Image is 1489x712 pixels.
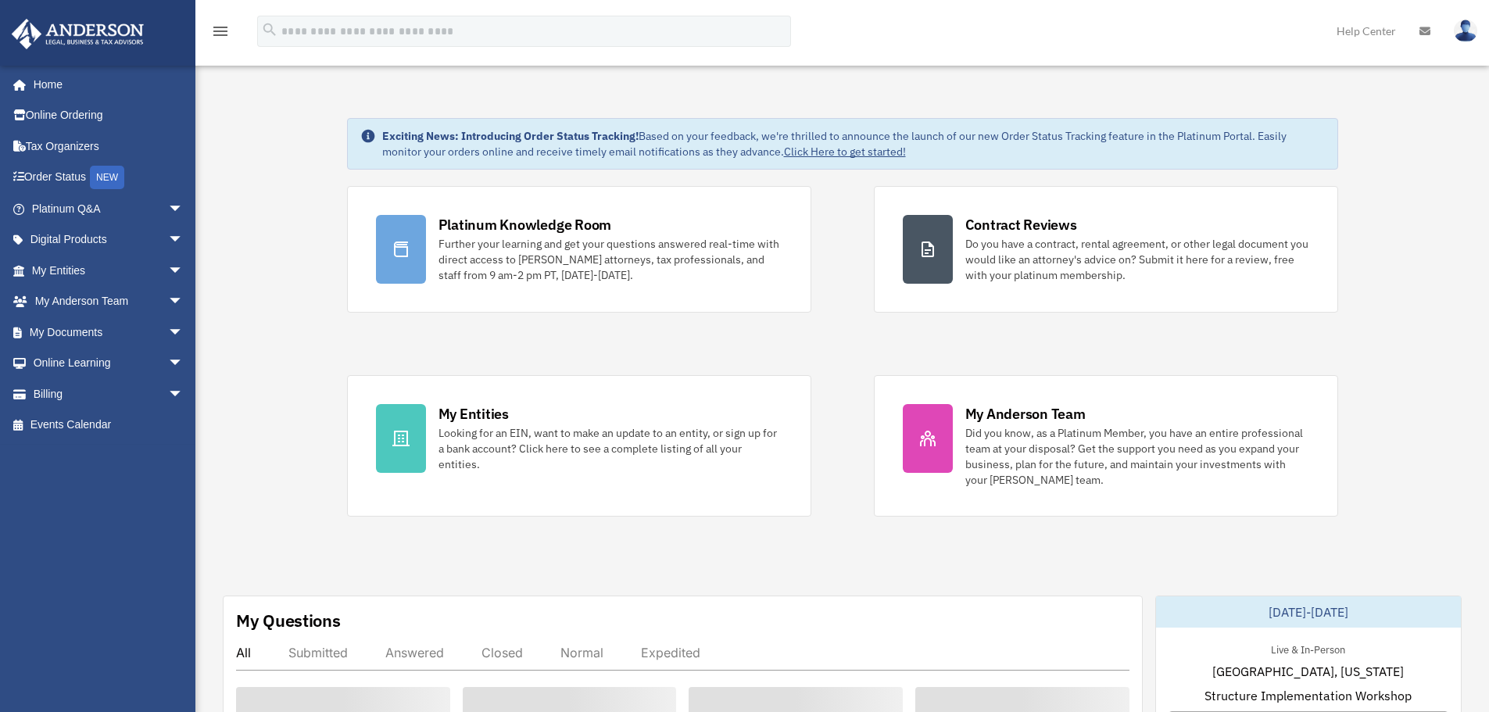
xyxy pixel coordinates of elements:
div: Further your learning and get your questions answered real-time with direct access to [PERSON_NAM... [438,236,782,283]
a: My Anderson Teamarrow_drop_down [11,286,207,317]
span: Structure Implementation Workshop [1204,686,1412,705]
div: Submitted [288,645,348,660]
span: arrow_drop_down [168,317,199,349]
div: Closed [481,645,523,660]
div: NEW [90,166,124,189]
a: Platinum Knowledge Room Further your learning and get your questions answered real-time with dire... [347,186,811,313]
a: Billingarrow_drop_down [11,378,207,410]
div: Based on your feedback, we're thrilled to announce the launch of our new Order Status Tracking fe... [382,128,1325,159]
div: Contract Reviews [965,215,1077,234]
a: Online Learningarrow_drop_down [11,348,207,379]
a: Tax Organizers [11,131,207,162]
span: [GEOGRAPHIC_DATA], [US_STATE] [1212,662,1404,681]
div: Answered [385,645,444,660]
div: [DATE]-[DATE] [1156,596,1461,628]
a: menu [211,27,230,41]
a: Home [11,69,199,100]
span: arrow_drop_down [168,193,199,225]
div: Expedited [641,645,700,660]
div: My Anderson Team [965,404,1086,424]
div: Live & In-Person [1258,640,1358,657]
i: search [261,21,278,38]
a: Order StatusNEW [11,162,207,194]
span: arrow_drop_down [168,286,199,318]
div: Platinum Knowledge Room [438,215,612,234]
img: Anderson Advisors Platinum Portal [7,19,149,49]
a: My Documentsarrow_drop_down [11,317,207,348]
div: Normal [560,645,603,660]
span: arrow_drop_down [168,378,199,410]
span: arrow_drop_down [168,224,199,256]
a: My Entities Looking for an EIN, want to make an update to an entity, or sign up for a bank accoun... [347,375,811,517]
span: arrow_drop_down [168,255,199,287]
div: All [236,645,251,660]
div: My Questions [236,609,341,632]
a: Contract Reviews Do you have a contract, rental agreement, or other legal document you would like... [874,186,1338,313]
div: Looking for an EIN, want to make an update to an entity, or sign up for a bank account? Click her... [438,425,782,472]
div: Do you have a contract, rental agreement, or other legal document you would like an attorney's ad... [965,236,1309,283]
a: Events Calendar [11,410,207,441]
span: arrow_drop_down [168,348,199,380]
strong: Exciting News: Introducing Order Status Tracking! [382,129,639,143]
a: Click Here to get started! [784,145,906,159]
a: Digital Productsarrow_drop_down [11,224,207,256]
div: Did you know, as a Platinum Member, you have an entire professional team at your disposal? Get th... [965,425,1309,488]
a: Online Ordering [11,100,207,131]
a: My Anderson Team Did you know, as a Platinum Member, you have an entire professional team at your... [874,375,1338,517]
i: menu [211,22,230,41]
a: My Entitiesarrow_drop_down [11,255,207,286]
div: My Entities [438,404,509,424]
a: Platinum Q&Aarrow_drop_down [11,193,207,224]
img: User Pic [1454,20,1477,42]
